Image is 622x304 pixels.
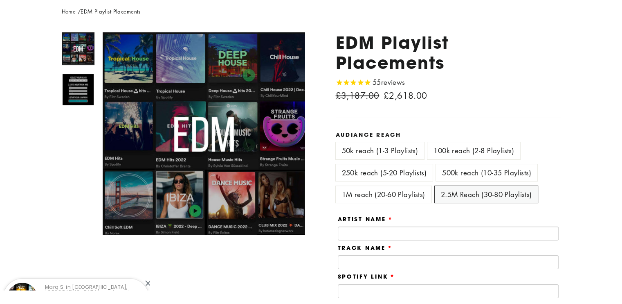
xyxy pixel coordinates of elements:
[427,142,520,159] label: 100k reach (2-8 Playlists)
[336,164,433,181] label: 250k reach (5-20 Playlists)
[336,32,561,73] h1: EDM Playlist Placements
[338,216,393,222] label: Artist Name
[78,7,81,15] span: /
[62,7,561,16] nav: breadcrumbs
[338,273,395,280] label: Spotify Link
[381,77,405,87] span: reviews
[336,186,431,203] label: 1M reach (20-60 Playlists)
[62,7,76,15] a: Home
[63,74,94,105] img: EDM Playlist Placements
[336,132,561,138] label: Audiance Reach
[436,164,537,181] label: 500k reach (10-35 Playlists)
[45,285,142,295] p: Marq S. in [GEOGRAPHIC_DATA], [GEOGRAPHIC_DATA] purchased
[336,142,424,159] label: 50k reach (1-3 Playlists)
[63,33,94,64] img: EDM Playlist Placements
[384,90,427,101] span: £2,618.00
[373,77,405,87] span: 55 reviews
[338,245,393,251] label: Track Name
[336,89,382,103] span: £3,187.00
[435,186,538,203] label: 2.5M Reach (30-80 Playlists)
[336,77,405,88] span: Rated 4.7 out of 5 stars 55 reviews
